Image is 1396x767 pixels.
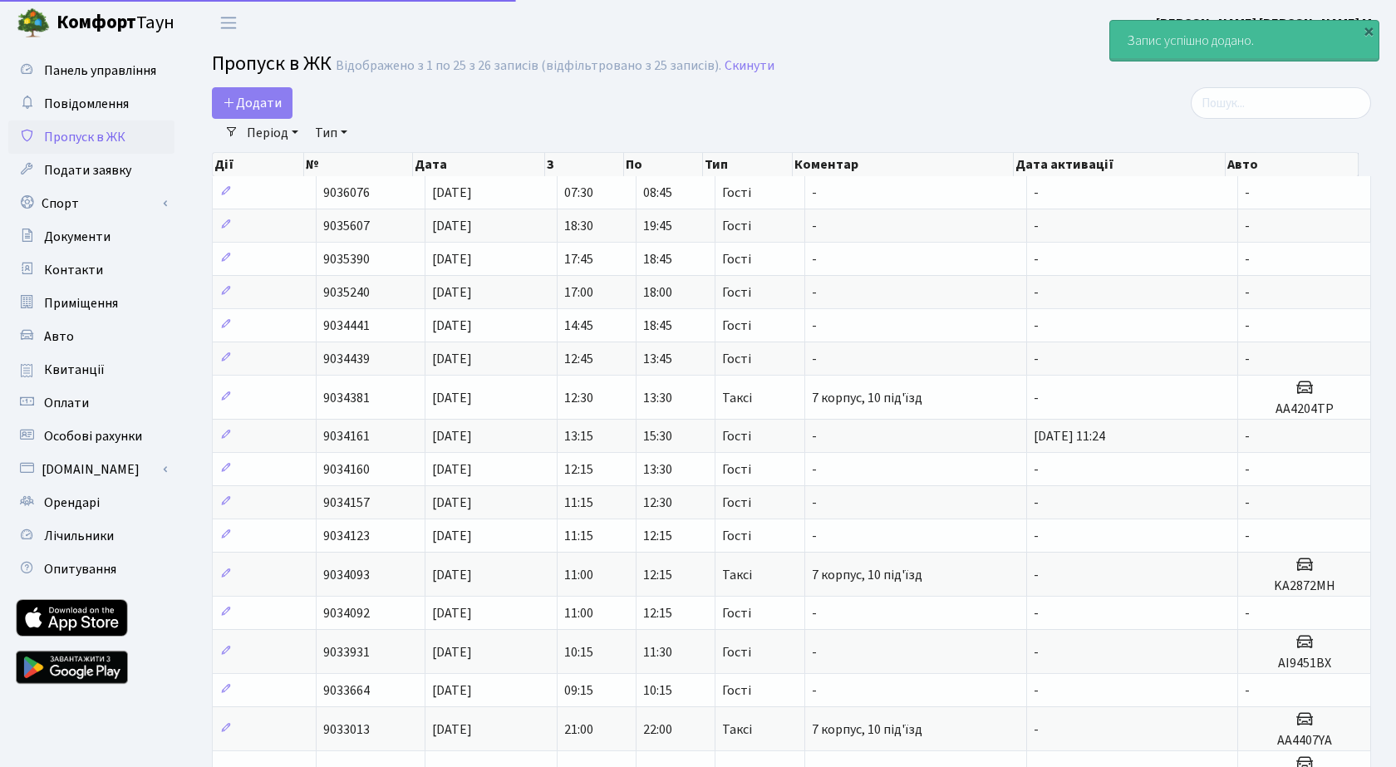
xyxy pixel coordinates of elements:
a: Особові рахунки [8,420,174,453]
span: - [1245,427,1250,445]
a: Приміщення [8,287,174,320]
a: Орендарі [8,486,174,519]
span: - [1034,527,1039,545]
th: Авто [1226,153,1359,176]
span: Лічильники [44,527,114,545]
span: 12:30 [564,389,593,407]
span: - [1245,250,1250,268]
span: 9034381 [323,389,370,407]
span: Панель управління [44,61,156,80]
span: 9034439 [323,350,370,368]
span: Пропуск в ЖК [44,128,125,146]
span: - [1245,317,1250,335]
a: Контакти [8,253,174,287]
span: [DATE] [432,283,472,302]
h5: АІ9451ВХ [1245,656,1364,671]
span: [DATE] [432,250,472,268]
span: 12:15 [643,604,672,622]
span: 18:00 [643,283,672,302]
th: Дата [413,153,545,176]
span: Гості [722,684,751,697]
h5: AA4204TP [1245,401,1364,417]
span: 9034092 [323,604,370,622]
span: - [812,217,817,235]
a: Тип [308,119,354,147]
span: 13:45 [643,350,672,368]
span: - [812,250,817,268]
span: [DATE] [432,427,472,445]
span: 13:30 [643,460,672,479]
input: Пошук... [1191,87,1371,119]
span: Пропуск в ЖК [212,49,332,78]
span: 11:00 [564,604,593,622]
span: 9034157 [323,494,370,512]
a: Опитування [8,553,174,586]
span: [DATE] [432,217,472,235]
span: - [812,643,817,661]
span: - [1245,681,1250,700]
span: 10:15 [564,643,593,661]
a: [PERSON_NAME] [PERSON_NAME] М. [1156,13,1376,33]
div: × [1360,22,1377,39]
span: - [1034,643,1039,661]
span: [DATE] [432,643,472,661]
a: Лічильники [8,519,174,553]
span: 9033931 [323,643,370,661]
span: - [1034,250,1039,268]
a: Скинути [725,58,774,74]
span: [DATE] [432,184,472,202]
span: - [1034,604,1039,622]
span: Гості [722,646,751,659]
a: Спорт [8,187,174,220]
span: 18:45 [643,317,672,335]
span: Додати [223,94,282,112]
span: 18:30 [564,217,593,235]
span: 9034123 [323,527,370,545]
a: Панель управління [8,54,174,87]
span: 12:15 [564,460,593,479]
span: Гості [722,319,751,332]
span: - [1245,217,1250,235]
span: - [1034,217,1039,235]
span: [DATE] [432,350,472,368]
span: - [812,681,817,700]
span: 7 корпус, 10 під'їзд [812,566,922,584]
div: Відображено з 1 по 25 з 26 записів (відфільтровано з 25 записів). [336,58,721,74]
span: - [1034,350,1039,368]
a: [DOMAIN_NAME] [8,453,174,486]
span: [DATE] [432,566,472,584]
span: 18:45 [643,250,672,268]
span: - [812,350,817,368]
span: Повідомлення [44,95,129,113]
a: Період [240,119,305,147]
span: - [812,494,817,512]
b: Комфорт [57,9,136,36]
span: 9034161 [323,427,370,445]
span: 9036076 [323,184,370,202]
th: № [304,153,413,176]
span: [DATE] [432,604,472,622]
a: Додати [212,87,292,119]
span: Гості [722,430,751,443]
span: - [1245,527,1250,545]
a: Документи [8,220,174,253]
span: - [812,527,817,545]
span: 13:15 [564,427,593,445]
span: Контакти [44,261,103,279]
span: [DATE] [432,527,472,545]
span: - [812,283,817,302]
span: - [812,184,817,202]
span: 07:30 [564,184,593,202]
span: 09:15 [564,681,593,700]
span: [DATE] [432,494,472,512]
span: [DATE] [432,460,472,479]
span: 9035607 [323,217,370,235]
span: Таун [57,9,174,37]
span: Особові рахунки [44,427,142,445]
span: - [1245,184,1250,202]
span: Гості [722,286,751,299]
span: Гості [722,529,751,543]
span: 11:15 [564,527,593,545]
span: 14:45 [564,317,593,335]
span: [DATE] 11:24 [1034,427,1105,445]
